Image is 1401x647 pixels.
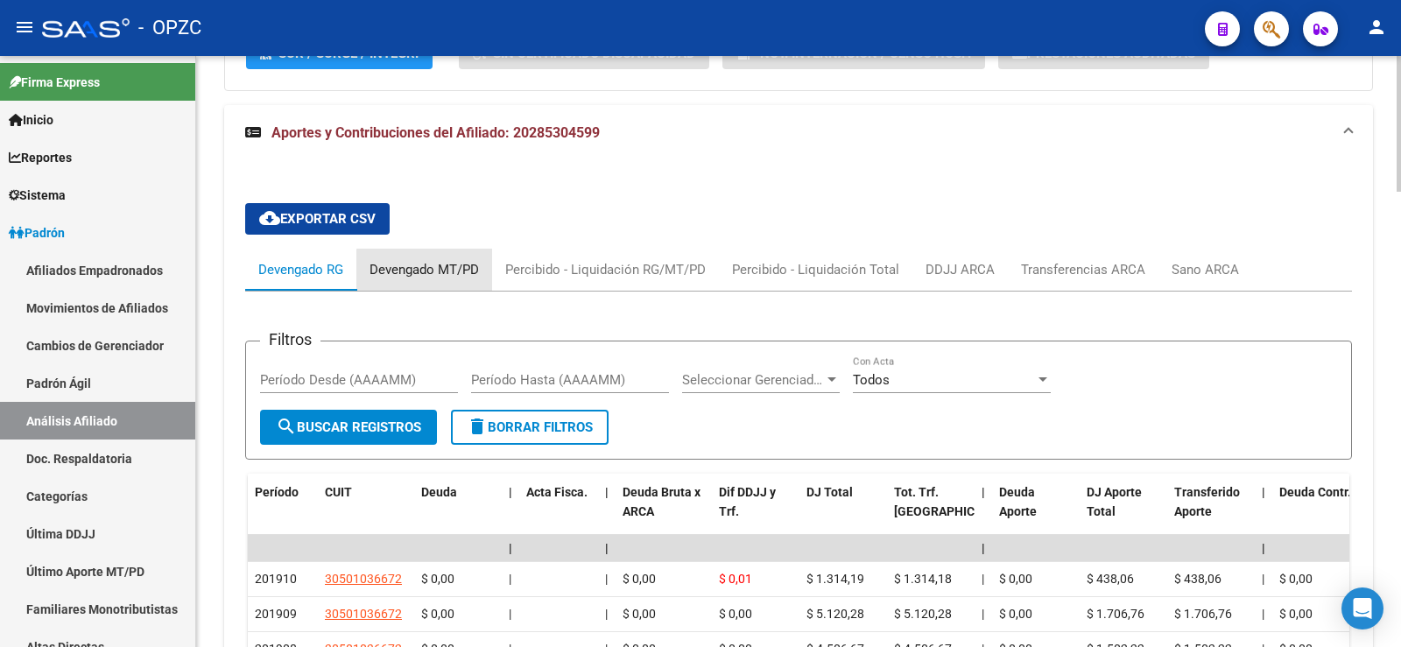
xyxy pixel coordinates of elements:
datatable-header-cell: Deuda [414,474,502,551]
datatable-header-cell: Período [248,474,318,551]
div: Percibido - Liquidación RG/MT/PD [505,260,706,279]
span: $ 1.314,18 [894,572,952,586]
span: | [982,607,984,621]
span: Exportar CSV [259,211,376,227]
span: $ 5.120,28 [894,607,952,621]
datatable-header-cell: | [598,474,616,551]
button: Borrar Filtros [451,410,609,445]
span: $ 0,00 [1279,607,1313,621]
button: Exportar CSV [245,203,390,235]
mat-icon: search [276,416,297,437]
span: | [1262,607,1264,621]
datatable-header-cell: | [502,474,519,551]
div: Transferencias ARCA [1021,260,1145,279]
datatable-header-cell: CUIT [318,474,414,551]
span: $ 1.314,19 [806,572,864,586]
span: Dif DDJJ y Trf. [719,485,776,519]
datatable-header-cell: Dif DDJJ y Trf. [712,474,799,551]
div: Devengado RG [258,260,343,279]
datatable-header-cell: DJ Aporte Total [1080,474,1167,551]
span: | [605,541,609,555]
span: Borrar Filtros [467,419,593,435]
datatable-header-cell: Deuda Contr. [1272,474,1360,551]
span: Sistema [9,186,66,205]
span: $ 0,00 [999,572,1032,586]
mat-icon: menu [14,17,35,38]
span: $ 438,06 [1174,572,1221,586]
span: Seleccionar Gerenciador [682,372,824,388]
div: DDJJ ARCA [926,260,995,279]
datatable-header-cell: Tot. Trf. Bruto [887,474,975,551]
span: | [509,572,511,586]
span: 30501036672 [325,572,402,586]
mat-icon: person [1366,17,1387,38]
span: $ 0,00 [999,607,1032,621]
datatable-header-cell: | [1255,474,1272,551]
span: | [509,541,512,555]
span: Período [255,485,299,499]
span: | [982,541,985,555]
span: Todos [853,372,890,388]
span: $ 1.706,76 [1174,607,1232,621]
span: $ 438,06 [1087,572,1134,586]
span: - OPZC [138,9,201,47]
datatable-header-cell: | [975,474,992,551]
span: | [605,485,609,499]
datatable-header-cell: Deuda Aporte [992,474,1080,551]
span: Reportes [9,148,72,167]
span: | [509,485,512,499]
span: CUIT [325,485,352,499]
mat-icon: cloud_download [259,207,280,229]
span: $ 0,01 [719,572,752,586]
span: | [509,607,511,621]
span: Deuda Contr. [1279,485,1351,499]
span: $ 0,00 [623,572,656,586]
span: | [982,572,984,586]
datatable-header-cell: DJ Total [799,474,887,551]
span: | [605,572,608,586]
span: | [1262,485,1265,499]
mat-expansion-panel-header: Aportes y Contribuciones del Afiliado: 20285304599 [224,105,1373,161]
span: Deuda [421,485,457,499]
span: $ 0,00 [421,607,454,621]
span: | [982,485,985,499]
span: Inicio [9,110,53,130]
div: Open Intercom Messenger [1341,587,1383,629]
span: $ 1.706,76 [1087,607,1144,621]
button: Buscar Registros [260,410,437,445]
mat-icon: delete [467,416,488,437]
span: $ 0,00 [421,572,454,586]
div: Percibido - Liquidación Total [732,260,899,279]
span: | [605,607,608,621]
datatable-header-cell: Acta Fisca. [519,474,598,551]
span: Padrón [9,223,65,243]
span: 201910 [255,572,297,586]
span: Acta Fisca. [526,485,588,499]
span: Tot. Trf. [GEOGRAPHIC_DATA] [894,485,1013,519]
datatable-header-cell: Deuda Bruta x ARCA [616,474,712,551]
span: 201909 [255,607,297,621]
span: $ 5.120,28 [806,607,864,621]
h3: Filtros [260,327,320,352]
div: Sano ARCA [1172,260,1239,279]
span: Firma Express [9,73,100,92]
span: Transferido Aporte [1174,485,1240,519]
datatable-header-cell: Transferido Aporte [1167,474,1255,551]
span: $ 0,00 [1279,572,1313,586]
span: DJ Aporte Total [1087,485,1142,519]
span: Buscar Registros [276,419,421,435]
span: DJ Total [806,485,853,499]
div: Devengado MT/PD [370,260,479,279]
span: Deuda Aporte [999,485,1037,519]
span: | [1262,541,1265,555]
span: $ 0,00 [623,607,656,621]
span: | [1262,572,1264,586]
span: Deuda Bruta x ARCA [623,485,700,519]
span: Aportes y Contribuciones del Afiliado: 20285304599 [271,124,600,141]
span: $ 0,00 [719,607,752,621]
span: 30501036672 [325,607,402,621]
